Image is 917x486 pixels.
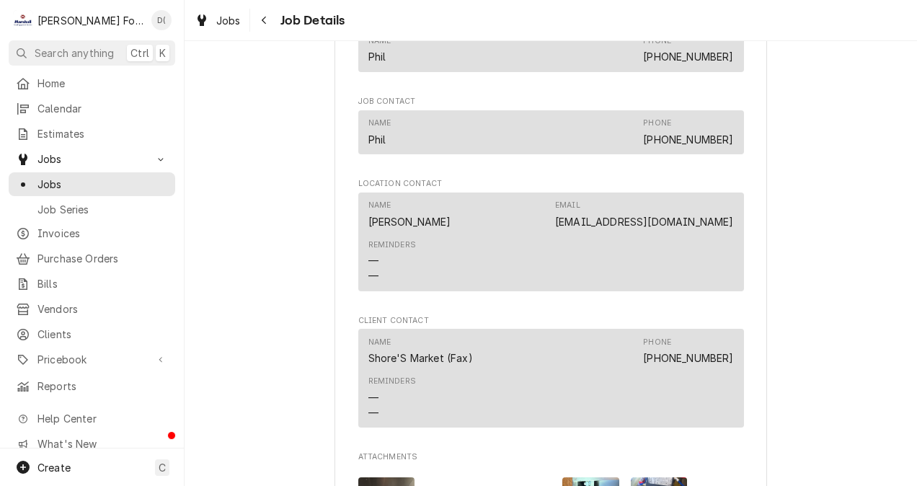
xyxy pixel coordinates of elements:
[9,198,175,221] a: Job Series
[358,178,744,297] div: Location Contact
[358,329,744,434] div: Client Contact List
[9,322,175,346] a: Clients
[358,193,744,298] div: Location Contact List
[358,110,744,161] div: Job Contact List
[130,45,149,61] span: Ctrl
[368,405,378,420] div: —
[9,97,175,120] a: Calendar
[13,10,33,30] div: Marshall Food Equipment Service's Avatar
[9,407,175,430] a: Go to Help Center
[358,14,744,79] div: Job Reporter
[37,202,168,217] span: Job Series
[368,390,378,405] div: —
[37,411,167,426] span: Help Center
[37,101,168,116] span: Calendar
[368,118,391,129] div: Name
[216,13,241,28] span: Jobs
[368,376,416,420] div: Reminders
[368,253,378,268] div: —
[9,247,175,270] a: Purchase Orders
[37,126,168,141] span: Estimates
[368,118,391,146] div: Name
[276,11,345,30] span: Job Details
[37,276,168,291] span: Bills
[37,76,168,91] span: Home
[368,49,386,64] div: Phil
[35,45,114,61] span: Search anything
[358,451,744,463] span: Attachments
[358,315,744,327] span: Client Contact
[643,50,733,63] a: [PHONE_NUMBER]
[358,315,744,434] div: Client Contact
[555,200,580,211] div: Email
[37,436,167,451] span: What's New
[37,151,146,167] span: Jobs
[643,118,671,129] div: Phone
[368,132,386,147] div: Phil
[368,337,391,348] div: Name
[643,337,671,348] div: Phone
[151,10,172,30] div: David Testa (92)'s Avatar
[9,221,175,245] a: Invoices
[368,350,473,366] div: Shore'S Market (Fax)
[643,35,733,64] div: Phone
[253,9,276,32] button: Navigate back
[9,122,175,146] a: Estimates
[368,214,451,229] div: [PERSON_NAME]
[358,96,744,107] span: Job Contact
[159,460,166,475] span: C
[9,297,175,321] a: Vendors
[368,200,451,229] div: Name
[151,10,172,30] div: D(
[358,110,744,154] div: Contact
[37,251,168,266] span: Purchase Orders
[368,268,378,283] div: —
[555,216,733,228] a: [EMAIL_ADDRESS][DOMAIN_NAME]
[358,178,744,190] span: Location Contact
[358,28,744,72] div: Contact
[368,337,473,366] div: Name
[643,133,733,146] a: [PHONE_NUMBER]
[13,10,33,30] div: M
[368,239,416,251] div: Reminders
[643,337,733,366] div: Phone
[37,177,168,192] span: Jobs
[368,239,416,283] div: Reminders
[37,379,168,394] span: Reports
[9,147,175,171] a: Go to Jobs
[368,35,391,64] div: Name
[368,200,391,211] div: Name
[37,461,71,474] span: Create
[9,272,175,296] a: Bills
[643,352,733,364] a: [PHONE_NUMBER]
[358,28,744,79] div: Job Reporter List
[358,96,744,161] div: Job Contact
[9,40,175,66] button: Search anythingCtrlK
[159,45,166,61] span: K
[37,327,168,342] span: Clients
[9,71,175,95] a: Home
[9,374,175,398] a: Reports
[9,172,175,196] a: Jobs
[643,118,733,146] div: Phone
[37,301,168,317] span: Vendors
[555,200,733,229] div: Email
[9,348,175,371] a: Go to Pricebook
[37,13,143,28] div: [PERSON_NAME] Food Equipment Service
[37,226,168,241] span: Invoices
[358,329,744,428] div: Contact
[37,352,146,367] span: Pricebook
[9,432,175,456] a: Go to What's New
[189,9,247,32] a: Jobs
[358,193,744,291] div: Contact
[368,376,416,387] div: Reminders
